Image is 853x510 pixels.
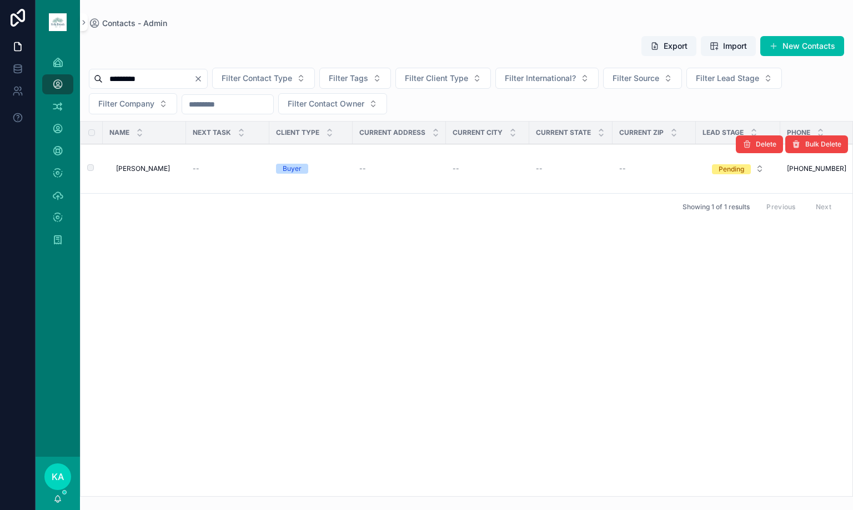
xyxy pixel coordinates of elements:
[641,36,696,56] button: Export
[212,68,315,89] button: Select Button
[696,73,759,84] span: Filter Lead Stage
[109,128,129,137] span: Name
[288,98,364,109] span: Filter Contact Owner
[703,158,774,179] a: Select Button
[194,74,207,83] button: Clear
[395,68,491,89] button: Select Button
[52,470,64,483] span: KA
[505,73,576,84] span: Filter International?
[453,164,459,173] span: --
[319,68,391,89] button: Select Button
[619,164,626,173] span: --
[359,128,425,137] span: Current Address
[116,164,170,173] span: [PERSON_NAME]
[193,164,199,173] span: --
[536,164,606,173] a: --
[703,159,773,179] button: Select Button
[787,164,846,173] span: [PHONE_NUMBER]
[116,164,179,173] a: [PERSON_NAME]
[536,128,591,137] span: Current State
[619,164,689,173] a: --
[359,164,366,173] span: --
[703,128,744,137] span: Lead Stage
[805,140,841,149] span: Bulk Delete
[36,44,80,264] div: scrollable content
[49,13,67,31] img: App logo
[686,68,782,89] button: Select Button
[453,164,523,173] a: --
[98,98,154,109] span: Filter Company
[603,68,682,89] button: Select Button
[276,128,319,137] span: Client Type
[329,73,368,84] span: Filter Tags
[613,73,659,84] span: Filter Source
[785,135,848,153] button: Bulk Delete
[736,135,783,153] button: Delete
[495,68,599,89] button: Select Button
[701,36,756,56] button: Import
[359,164,439,173] a: --
[683,203,750,211] span: Showing 1 of 1 results
[193,164,263,173] a: --
[453,128,503,137] span: Current City
[760,36,844,56] button: New Contacts
[222,73,292,84] span: Filter Contact Type
[405,73,468,84] span: Filter Client Type
[619,128,664,137] span: Current Zip
[278,93,387,114] button: Select Button
[283,164,302,174] div: Buyer
[102,18,167,29] span: Contacts - Admin
[723,41,747,52] span: Import
[756,140,776,149] span: Delete
[193,128,231,137] span: Next Task
[536,164,543,173] span: --
[89,93,177,114] button: Select Button
[89,18,167,29] a: Contacts - Admin
[276,164,346,174] a: Buyer
[719,164,744,174] div: Pending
